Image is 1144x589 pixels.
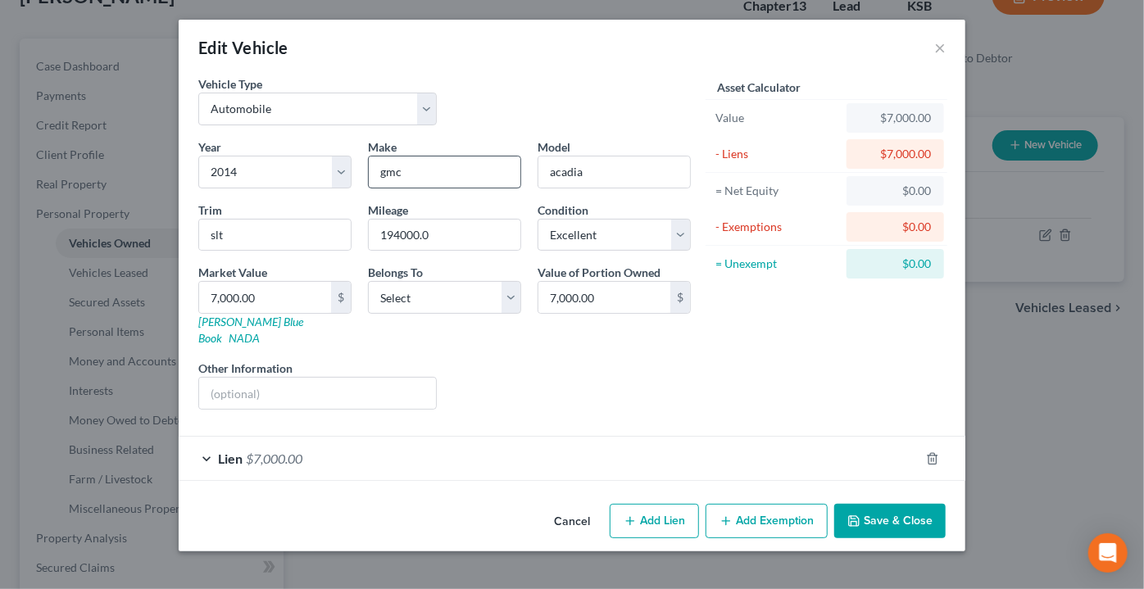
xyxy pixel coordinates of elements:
label: Year [198,138,221,156]
input: 0.00 [199,282,331,313]
div: $ [670,282,690,313]
label: Vehicle Type [198,75,262,93]
div: Value [715,110,839,126]
span: Belongs To [368,265,423,279]
label: Condition [538,202,588,219]
label: Mileage [368,202,408,219]
button: Add Lien [610,504,699,538]
div: - Liens [715,146,839,162]
label: Asset Calculator [717,79,801,96]
div: $ [331,282,351,313]
div: = Unexempt [715,256,839,272]
button: × [934,38,946,57]
span: Make [368,140,397,154]
a: NADA [229,331,260,345]
div: $0.00 [860,256,931,272]
label: Trim [198,202,222,219]
input: -- [369,220,520,251]
button: Add Exemption [706,504,828,538]
label: Market Value [198,264,267,281]
input: 0.00 [538,282,670,313]
div: Edit Vehicle [198,36,288,59]
input: ex. LS, LT, etc [199,220,351,251]
label: Value of Portion Owned [538,264,661,281]
button: Save & Close [834,504,946,538]
input: ex. Nissan [369,156,520,188]
input: ex. Altima [538,156,690,188]
input: (optional) [199,378,436,409]
div: Open Intercom Messenger [1088,533,1128,573]
div: $0.00 [860,219,931,235]
label: Other Information [198,360,293,377]
span: $7,000.00 [246,451,302,466]
label: Model [538,138,570,156]
div: $7,000.00 [860,146,931,162]
div: = Net Equity [715,183,839,199]
div: - Exemptions [715,219,839,235]
span: Lien [218,451,243,466]
div: $7,000.00 [860,110,931,126]
div: $0.00 [860,183,931,199]
button: Cancel [541,505,603,538]
a: [PERSON_NAME] Blue Book [198,315,303,345]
